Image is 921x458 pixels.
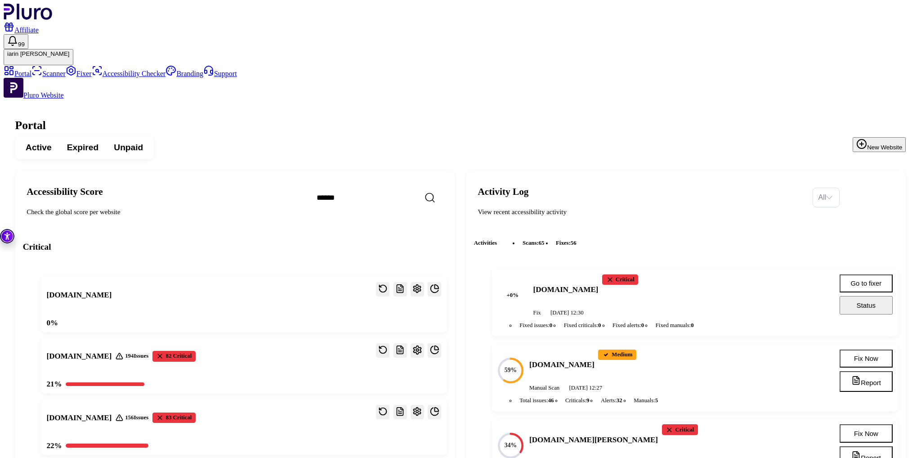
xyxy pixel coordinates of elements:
[46,351,112,361] h3: [DOMAIN_NAME]
[598,322,601,328] span: 0
[7,50,70,57] span: iarin [PERSON_NAME]
[4,49,73,65] button: iarin [PERSON_NAME]iarin frenkel
[552,238,581,248] li: fixes :
[533,309,825,317] div: Fix [DATE] 12:30
[4,34,28,49] button: Open notifications, you have 101 new notifications
[560,321,605,330] li: Fixed criticals :
[478,186,805,198] h2: Activity Log
[617,397,622,404] span: 32
[4,70,31,77] a: Portal
[840,274,892,292] button: Go to fixer
[571,240,577,246] span: 56
[840,350,892,368] button: Fix Now
[500,283,526,309] span: + 0 %
[602,274,638,285] div: Critical
[428,343,441,358] button: Open website overview
[27,186,301,198] h2: Accessibility Score
[46,440,62,451] div: 22 %
[411,282,424,296] button: Open settings
[478,207,805,217] div: View recent accessibility activity
[27,207,301,217] div: Check the global score per website
[411,343,424,358] button: Open settings
[598,350,636,360] div: Medium
[46,290,112,300] h3: [DOMAIN_NAME]
[853,137,906,152] button: New Website
[474,233,898,254] div: Activities
[641,322,644,328] span: 0
[165,70,203,77] a: Branding
[597,395,626,405] li: Alerts :
[116,414,148,422] div: 156 Issues
[529,384,824,392] div: Manual Scan [DATE] 12:27
[505,442,517,449] text: 34%
[4,26,39,34] a: Affiliate
[67,142,98,153] span: Expired
[26,142,52,153] span: Active
[533,284,599,295] h4: [DOMAIN_NAME]
[46,318,58,328] div: 0 %
[4,13,53,21] a: Logo
[309,188,474,208] input: Search
[609,321,648,330] li: Fixed alerts :
[376,343,389,358] button: Reset the cache
[152,413,196,423] div: 83 Critical
[539,240,545,246] span: 65
[428,405,441,419] button: Open website overview
[114,142,143,153] span: Unpaid
[562,395,593,405] li: Criticals :
[4,65,917,99] aside: Sidebar menu
[516,395,558,405] li: Total issues :
[23,241,447,253] h3: Critical
[393,343,407,358] button: Reports
[519,238,548,248] li: scans :
[18,139,59,156] button: Active
[106,139,151,156] button: Unpaid
[4,91,64,99] a: Open Pluro Website
[203,70,237,77] a: Support
[652,321,697,330] li: Fixed manuals :
[550,322,552,328] span: 0
[586,397,589,404] span: 9
[529,359,595,370] h4: [DOMAIN_NAME]
[428,282,441,296] button: Open website overview
[376,282,389,296] button: Reset the cache
[116,352,148,360] div: 194 Issues
[66,70,92,77] a: Fixer
[840,371,892,392] button: Report
[92,70,166,77] a: Accessibility Checker
[548,397,554,404] span: 46
[529,435,658,445] h4: [DOMAIN_NAME][PERSON_NAME]
[59,139,107,156] button: Expired
[46,379,62,389] div: 21 %
[840,296,892,314] button: Status
[411,405,424,419] button: Open settings
[516,321,556,330] li: Fixed issues :
[505,367,517,373] text: 59%
[393,405,407,419] button: Reports
[46,413,112,423] h3: [DOMAIN_NAME]
[691,322,693,328] span: 0
[18,41,25,48] span: 99
[662,424,698,435] div: Critical
[31,70,66,77] a: Scanner
[630,395,662,405] li: Manuals :
[813,188,840,207] div: Set sorting
[15,119,906,132] h1: Portal
[393,282,407,296] button: Reports
[152,351,196,361] div: 82 Critical
[655,397,658,404] span: 5
[376,405,389,419] button: Reset the cache
[840,424,892,442] button: Fix Now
